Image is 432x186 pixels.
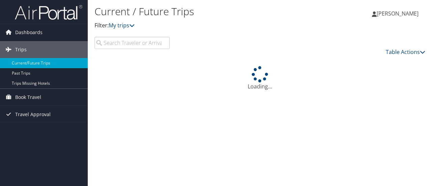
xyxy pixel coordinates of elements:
[15,106,51,123] span: Travel Approval
[372,3,425,24] a: [PERSON_NAME]
[109,22,135,29] a: My trips
[386,48,425,56] a: Table Actions
[94,37,170,49] input: Search Traveler or Arrival City
[15,4,82,20] img: airportal-logo.png
[94,4,315,19] h1: Current / Future Trips
[94,66,425,90] div: Loading...
[15,41,27,58] span: Trips
[94,21,315,30] p: Filter:
[15,24,43,41] span: Dashboards
[377,10,418,17] span: [PERSON_NAME]
[15,89,41,106] span: Book Travel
